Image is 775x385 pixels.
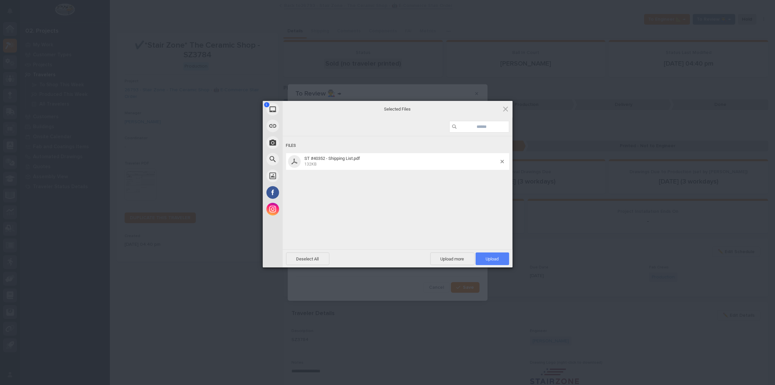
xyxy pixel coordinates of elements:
[476,252,509,265] span: Upload
[430,252,475,265] span: Upload more
[263,134,343,151] div: Take Photo
[502,105,509,113] span: Click here or hit ESC to close picker
[303,156,501,167] span: ST #40352 - Shipping List.pdf
[263,118,343,134] div: Link (URL)
[486,256,499,261] span: Upload
[263,184,343,201] div: Facebook
[263,151,343,168] div: Web Search
[305,162,317,167] span: 132KB
[263,201,343,217] div: Instagram
[331,106,464,112] span: Selected Files
[286,140,509,152] div: Files
[286,252,329,265] span: Deselect All
[263,168,343,184] div: Unsplash
[263,101,343,118] div: My Device
[264,102,269,107] span: 1
[305,156,360,161] span: ST #40352 - Shipping List.pdf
